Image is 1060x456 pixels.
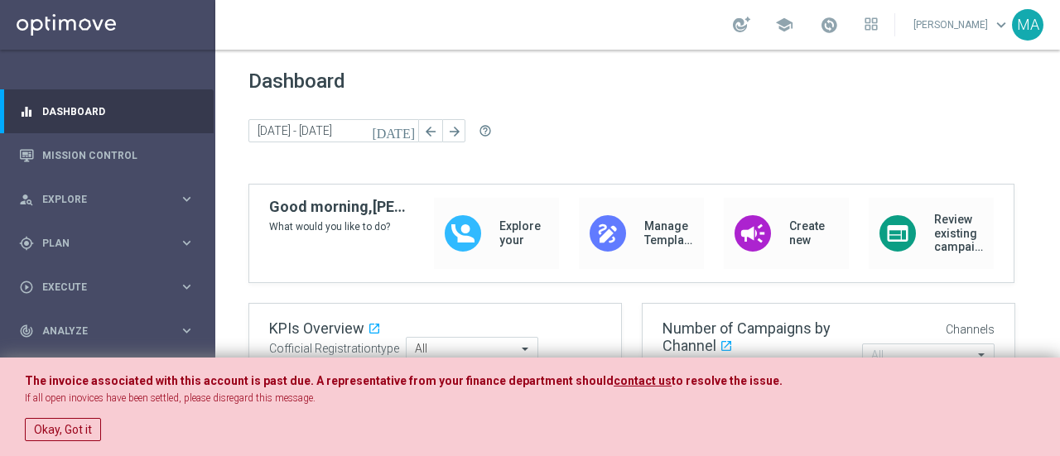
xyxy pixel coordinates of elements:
[179,323,195,338] i: keyboard_arrow_right
[19,324,179,338] div: Analyze
[42,282,179,292] span: Execute
[19,133,195,177] div: Mission Control
[18,281,195,294] button: play_circle_outline Execute keyboard_arrow_right
[18,149,195,162] button: Mission Control
[19,280,179,295] div: Execute
[42,238,179,248] span: Plan
[25,418,101,441] button: Okay, Got it
[19,236,34,251] i: gps_fixed
[992,16,1010,34] span: keyboard_arrow_down
[42,326,179,336] span: Analyze
[19,192,179,207] div: Explore
[179,235,195,251] i: keyboard_arrow_right
[18,237,195,250] button: gps_fixed Plan keyboard_arrow_right
[18,324,195,338] button: track_changes Analyze keyboard_arrow_right
[42,89,195,133] a: Dashboard
[912,12,1012,37] a: [PERSON_NAME]keyboard_arrow_down
[775,16,793,34] span: school
[19,236,179,251] div: Plan
[42,194,179,204] span: Explore
[179,279,195,295] i: keyboard_arrow_right
[19,192,34,207] i: person_search
[19,89,195,133] div: Dashboard
[19,104,34,119] i: equalizer
[672,374,783,387] span: to resolve the issue.
[25,391,1035,406] p: If all open inovices have been settled, please disregard this message.
[179,191,195,207] i: keyboard_arrow_right
[18,105,195,118] button: equalizer Dashboard
[19,324,34,338] i: track_changes
[19,280,34,295] i: play_circle_outline
[1012,9,1043,41] div: MA
[25,374,614,387] span: The invoice associated with this account is past due. A representative from your finance departme...
[42,133,195,177] a: Mission Control
[614,374,672,388] a: contact us
[18,193,195,206] button: person_search Explore keyboard_arrow_right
